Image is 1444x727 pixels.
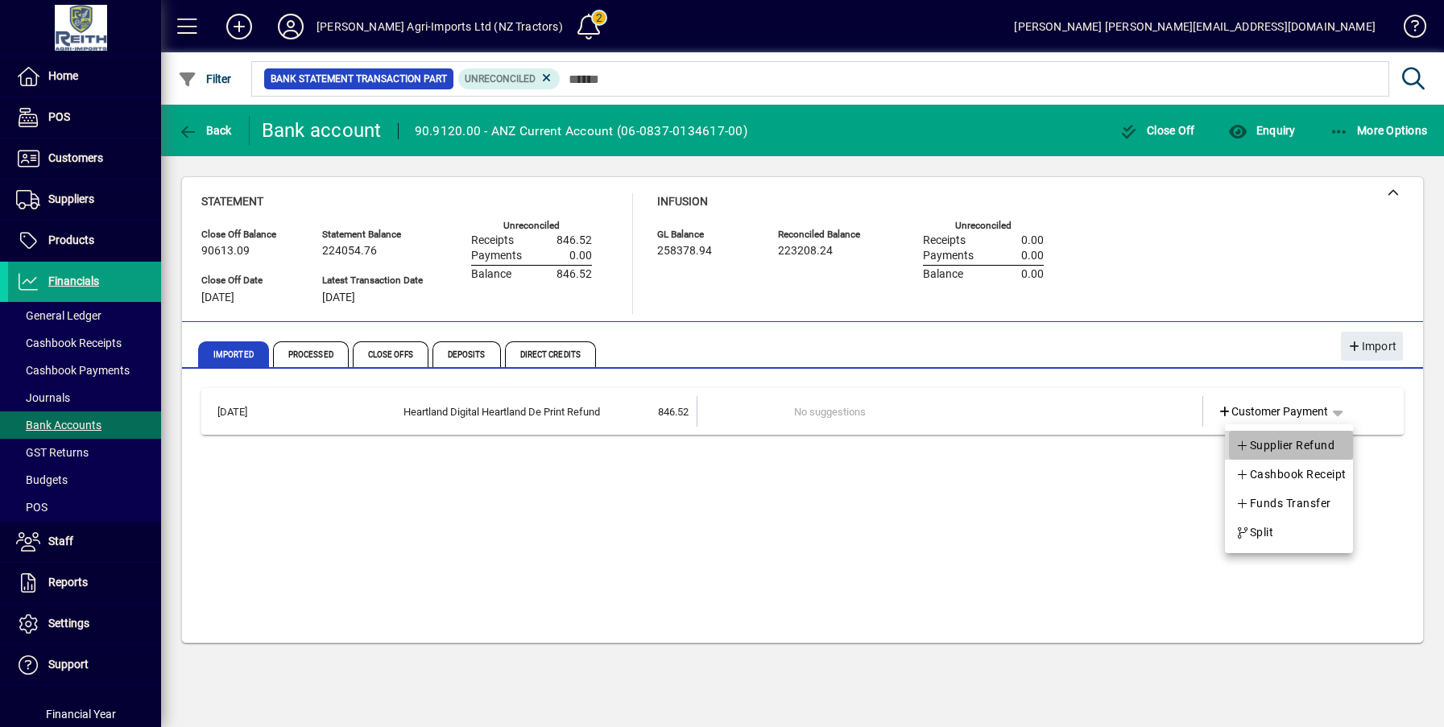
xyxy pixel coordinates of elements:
span: Supplier Refund [1235,436,1334,455]
button: Split [1225,518,1353,547]
a: Supplier Refund [1225,431,1353,460]
span: Cashbook Receipt [1235,465,1347,484]
a: Cashbook Receipt [1225,460,1353,489]
span: Split [1235,523,1273,542]
span: Funds Transfer [1235,494,1331,513]
a: Funds Transfer [1225,489,1353,518]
